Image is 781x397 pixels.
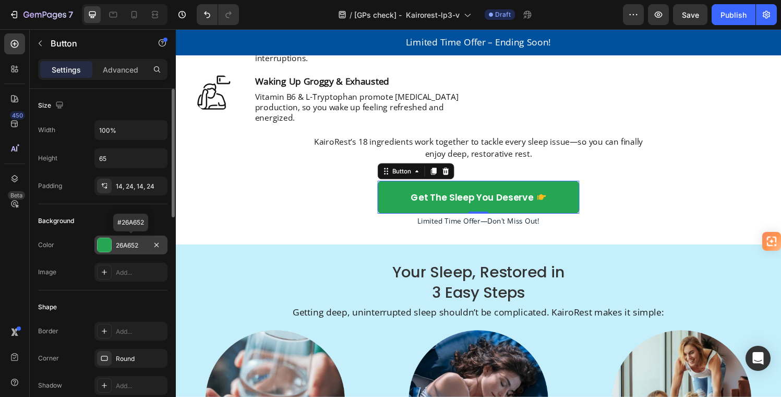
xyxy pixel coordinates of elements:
input: Auto [95,149,167,168]
div: Corner [38,354,59,363]
div: Add... [116,381,165,391]
div: Beta [8,191,25,200]
span: Save [682,10,699,19]
input: Auto [95,121,167,139]
div: 450 [10,111,25,120]
div: Button [222,142,245,151]
div: Publish [720,9,747,20]
div: Round [116,354,165,364]
div: Color [38,240,54,250]
div: Shape [38,302,57,312]
div: Image [38,267,56,277]
div: Open Intercom Messenger [746,346,771,371]
div: Padding [38,181,62,191]
div: Height [38,154,57,163]
div: Shadow [38,381,62,390]
span: 3 Easy Steps [265,261,361,284]
button: 7 [4,4,78,25]
p: 7 [68,8,73,21]
span: / [350,9,352,20]
iframe: Design area [176,29,781,397]
div: Add... [116,327,165,336]
span: Limited Time Offer—Don't Miss Out! [250,193,376,203]
button: Publish [712,4,755,25]
a: get the sleep you deserve [209,157,417,191]
p: Settings [52,64,81,75]
div: 14, 24, 14, 24 [116,182,165,191]
span: [GPs check] - Kairorest-lp3-v [354,9,460,20]
div: Size [38,99,66,113]
p: Button [51,37,139,50]
span: Draft [495,10,511,19]
span: Your Sleep, Restored in [224,240,402,262]
div: Add... [116,268,165,277]
div: Border [38,326,58,336]
p: Advanced [103,64,138,75]
div: Background [38,216,74,226]
div: 26A652 [116,241,146,250]
p: get the sleep you deserve [243,168,370,180]
p: Getting deep, uninterrupted sleep shouldn’t be complicated. KairoRest makes it simple: [9,286,617,300]
div: Undo/Redo [197,4,239,25]
button: Save [673,4,707,25]
div: Width [38,125,55,135]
